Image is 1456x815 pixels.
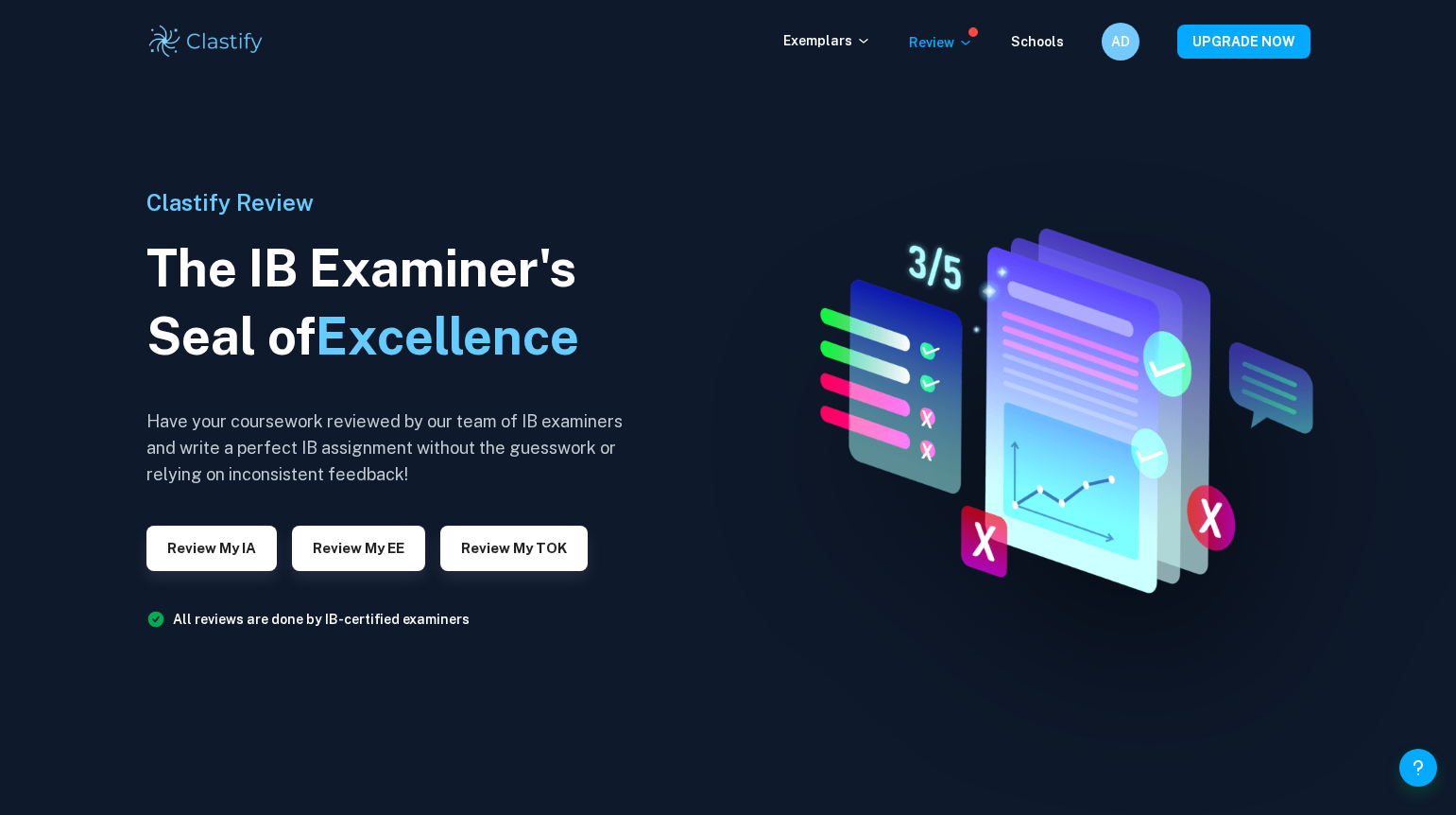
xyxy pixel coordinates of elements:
button: AD [1102,23,1139,61]
h1: The IB Examiner's Seal of [146,234,638,371]
button: Review my IA [146,526,277,571]
span: Excellence [316,306,579,366]
button: UPGRADE NOW [1177,25,1310,59]
button: Review my EE [292,526,425,571]
h6: Clastify Review [146,185,638,219]
button: Review my TOK [440,526,588,571]
h6: AD [1109,31,1131,52]
h6: Have your coursework reviewed by our team of IB examiners and write a perfect IB assignment witho... [146,408,638,488]
p: Exemplars [783,30,871,51]
img: Clastify logo [146,23,266,61]
button: Help and Feedback [1399,749,1437,787]
a: All reviews are done by IB-certified examiners [173,612,470,627]
img: IA Review hero [773,212,1340,603]
p: Review [909,32,973,53]
a: Schools [1011,34,1064,49]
